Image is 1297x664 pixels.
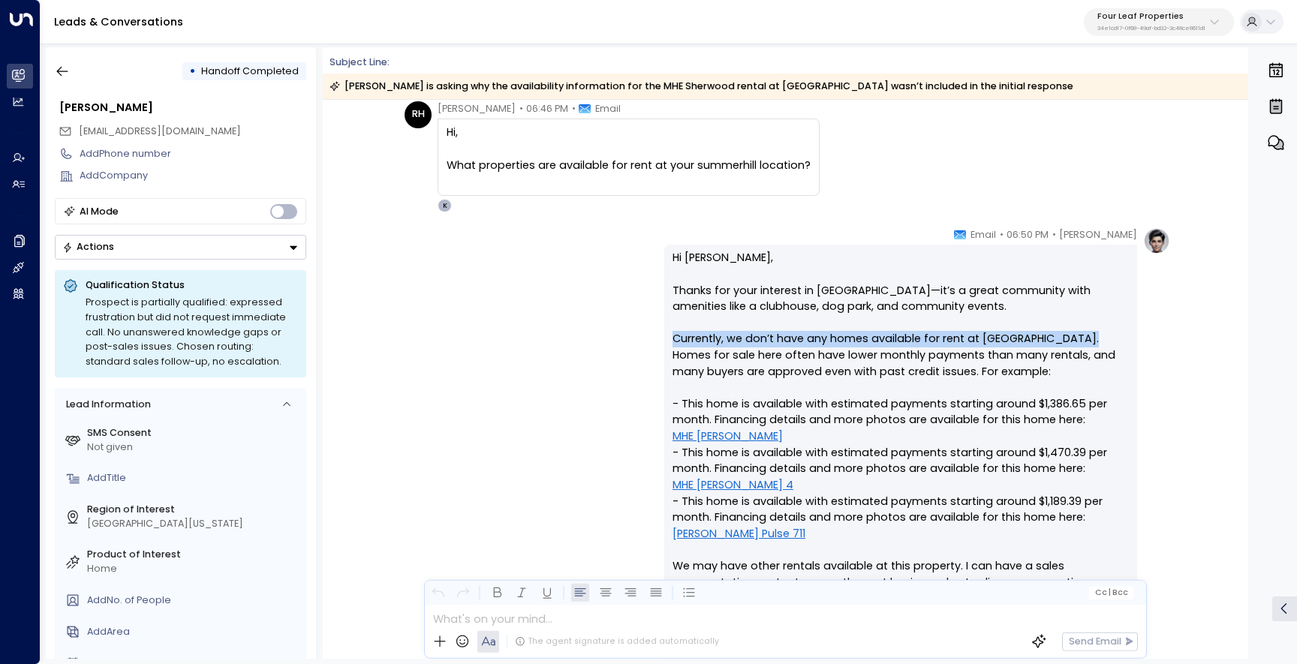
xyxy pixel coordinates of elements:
span: Cc Bcc [1094,588,1128,597]
div: AI Mode [80,204,119,219]
span: rayan.habbab@gmail.com [79,125,241,139]
div: AddCompany [80,169,306,183]
label: SMS Consent [87,426,301,440]
p: Hi [PERSON_NAME], Thanks for your interest in [GEOGRAPHIC_DATA]—it’s a great community with ameni... [673,250,1129,655]
div: Button group with a nested menu [55,235,306,260]
span: 06:50 PM [1007,227,1049,242]
button: Four Leaf Properties34e1cd17-0f68-49af-bd32-3c48ce8611d1 [1084,8,1234,36]
button: Actions [55,235,306,260]
div: AddPhone number [80,147,306,161]
span: Email [970,227,996,242]
div: [PERSON_NAME] is asking why the availability information for the MHE Sherwood rental at [GEOGRAPH... [330,79,1073,94]
span: • [572,101,576,116]
div: Home [87,562,301,576]
label: Region of Interest [87,503,301,517]
span: • [1052,227,1056,242]
span: [PERSON_NAME] [1059,227,1137,242]
span: Handoff Completed [201,65,299,77]
span: | [1109,588,1111,597]
p: Four Leaf Properties [1097,12,1205,21]
div: Lead Information [61,398,150,412]
span: [EMAIL_ADDRESS][DOMAIN_NAME] [79,125,241,137]
div: The agent signature is added automatically [515,635,719,647]
button: Redo [454,584,473,602]
a: MHE [PERSON_NAME] [673,428,783,445]
div: [PERSON_NAME] [59,100,306,116]
div: • [189,59,196,83]
span: 06:46 PM [526,101,568,116]
span: • [519,101,523,116]
p: Qualification Status [86,278,298,292]
div: Not given [87,440,301,455]
span: Subject Line: [330,56,390,68]
a: [PERSON_NAME] Pulse 711 [673,526,805,542]
a: MHE [PERSON_NAME] 4 [673,477,793,494]
button: Undo [429,584,447,602]
div: K [438,199,451,212]
div: Prospect is partially qualified: expressed frustration but did not request immediate call. No una... [86,295,298,369]
div: [GEOGRAPHIC_DATA][US_STATE] [87,517,301,531]
div: AddNo. of People [87,593,301,608]
div: Actions [62,241,114,253]
label: Product of Interest [87,548,301,562]
span: • [1000,227,1004,242]
span: [PERSON_NAME] [438,101,516,116]
img: profile-logo.png [1143,227,1170,254]
div: RH [405,101,432,128]
div: AddArea [87,625,301,639]
p: 34e1cd17-0f68-49af-bd32-3c48ce8611d1 [1097,26,1205,32]
div: What properties are available for rent at your summerhill location? [447,158,811,174]
span: Email [595,101,621,116]
a: Leads & Conversations [54,14,183,29]
div: AddTitle [87,471,301,485]
button: Cc|Bcc [1089,586,1133,599]
div: Hi, [447,125,811,141]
